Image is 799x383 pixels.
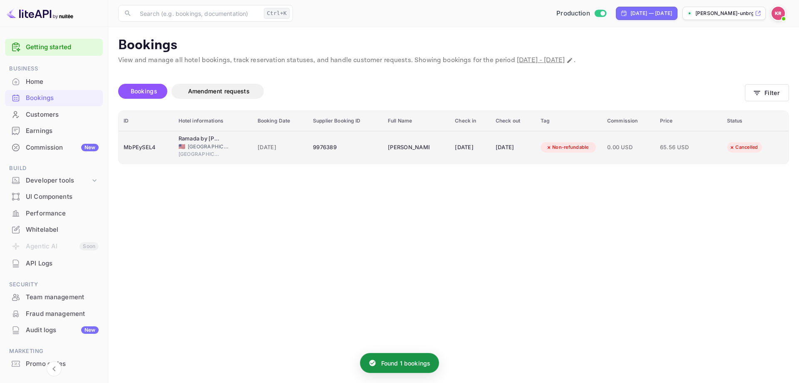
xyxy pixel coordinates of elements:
[258,143,303,152] span: [DATE]
[253,111,308,131] th: Booking Date
[179,135,220,143] div: Ramada by Wyndham Viscount Suites Tucson East
[264,8,290,19] div: Ctrl+K
[772,7,785,20] img: Kobus Roux
[381,359,430,368] p: Found 1 bookings
[47,361,62,376] button: Collapse navigation
[26,176,90,185] div: Developer tools
[5,90,103,106] div: Bookings
[722,111,789,131] th: Status
[26,259,99,268] div: API Logs
[5,322,103,338] a: Audit logsNew
[179,144,185,149] span: United States of America
[5,306,103,321] a: Fraud management
[26,143,99,153] div: Commission
[26,325,99,335] div: Audit logs
[450,111,491,131] th: Check in
[5,123,103,139] div: Earnings
[5,205,103,221] a: Performance
[5,123,103,138] a: Earnings
[724,142,763,153] div: Cancelled
[5,107,103,123] div: Customers
[5,173,103,188] div: Developer tools
[5,222,103,237] a: Whitelabel
[5,255,103,271] a: API Logs
[630,10,672,17] div: [DATE] — [DATE]
[5,322,103,338] div: Audit logsNew
[745,84,789,101] button: Filter
[7,7,73,20] img: LiteAPI logo
[26,126,99,136] div: Earnings
[541,142,594,153] div: Non-refundable
[26,209,99,218] div: Performance
[5,140,103,156] div: CommissionNew
[566,56,574,65] button: Change date range
[602,111,655,131] th: Commission
[388,141,429,154] div: Nathan Spears
[556,9,590,18] span: Production
[174,111,253,131] th: Hotel informations
[81,144,99,151] div: New
[26,293,99,302] div: Team management
[5,39,103,56] div: Getting started
[26,359,99,369] div: Promo codes
[26,43,99,52] a: Getting started
[124,141,169,154] div: MbPEySEL4
[607,143,650,152] span: 0.00 USD
[5,356,103,371] a: Promo codes
[26,309,99,319] div: Fraud management
[5,74,103,89] a: Home
[308,111,383,131] th: Supplier Booking ID
[5,164,103,173] span: Build
[5,347,103,356] span: Marketing
[188,88,250,95] span: Amendment requests
[118,84,745,99] div: account-settings tabs
[5,140,103,155] a: CommissionNew
[491,111,536,131] th: Check out
[655,111,722,131] th: Price
[5,189,103,205] div: UI Components
[695,10,753,17] p: [PERSON_NAME]-unbrg.[PERSON_NAME]...
[5,189,103,204] a: UI Components
[188,143,229,150] span: [GEOGRAPHIC_DATA]
[5,64,103,73] span: Business
[5,74,103,90] div: Home
[517,56,565,65] span: [DATE] - [DATE]
[5,222,103,238] div: Whitelabel
[5,306,103,322] div: Fraud management
[131,88,157,95] span: Bookings
[119,111,789,164] table: booking table
[26,93,99,103] div: Bookings
[455,141,486,154] div: [DATE]
[5,289,103,305] div: Team management
[313,141,378,154] div: 9976389
[119,111,174,131] th: ID
[536,111,602,131] th: Tag
[5,280,103,289] span: Security
[135,5,261,22] input: Search (e.g. bookings, documentation)
[5,107,103,122] a: Customers
[26,77,99,87] div: Home
[26,225,99,235] div: Whitelabel
[118,55,789,65] p: View and manage all hotel bookings, track reservation statuses, and handle customer requests. Sho...
[26,110,99,120] div: Customers
[5,356,103,372] div: Promo codes
[5,90,103,105] a: Bookings
[26,192,99,202] div: UI Components
[383,111,450,131] th: Full Name
[660,143,702,152] span: 65.56 USD
[553,9,609,18] div: Switch to Sandbox mode
[118,37,789,54] p: Bookings
[5,289,103,305] a: Team management
[496,141,531,154] div: [DATE]
[179,150,220,158] span: [GEOGRAPHIC_DATA]
[81,326,99,334] div: New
